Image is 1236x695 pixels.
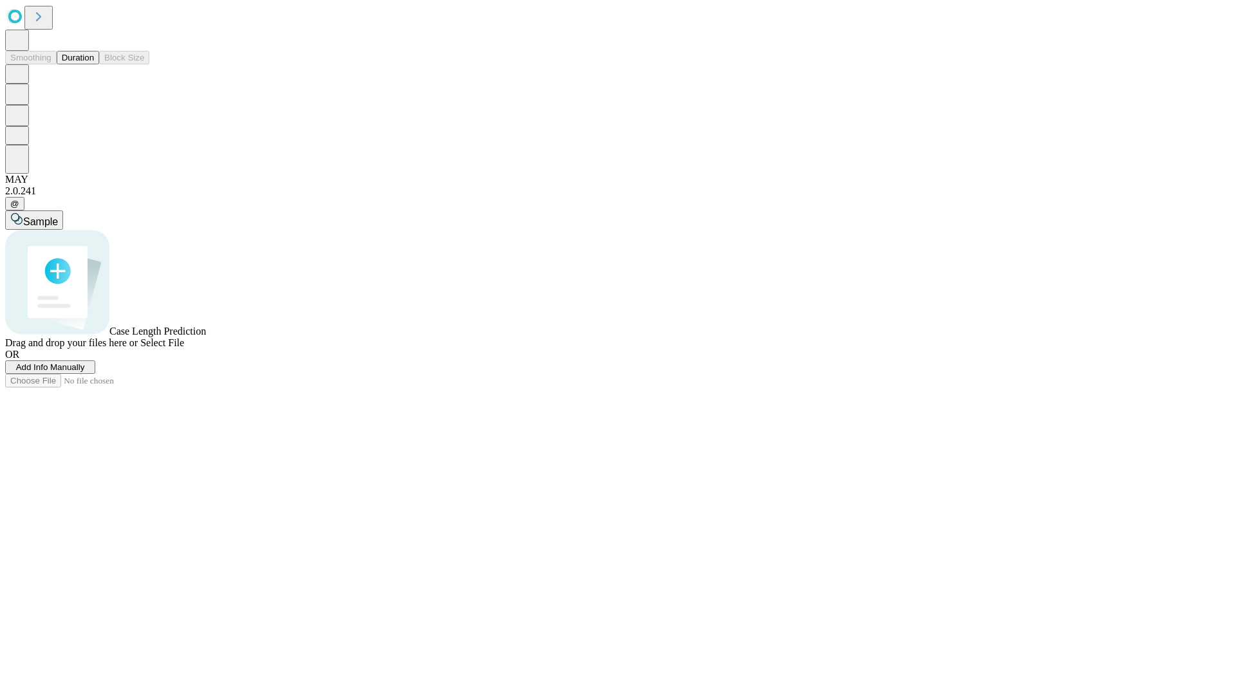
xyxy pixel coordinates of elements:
[5,185,1231,197] div: 2.0.241
[5,337,138,348] span: Drag and drop your files here or
[5,174,1231,185] div: MAY
[5,210,63,230] button: Sample
[10,199,19,208] span: @
[99,51,149,64] button: Block Size
[5,51,57,64] button: Smoothing
[109,326,206,337] span: Case Length Prediction
[57,51,99,64] button: Duration
[16,362,85,372] span: Add Info Manually
[5,349,19,360] span: OR
[5,197,24,210] button: @
[23,216,58,227] span: Sample
[140,337,184,348] span: Select File
[5,360,95,374] button: Add Info Manually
